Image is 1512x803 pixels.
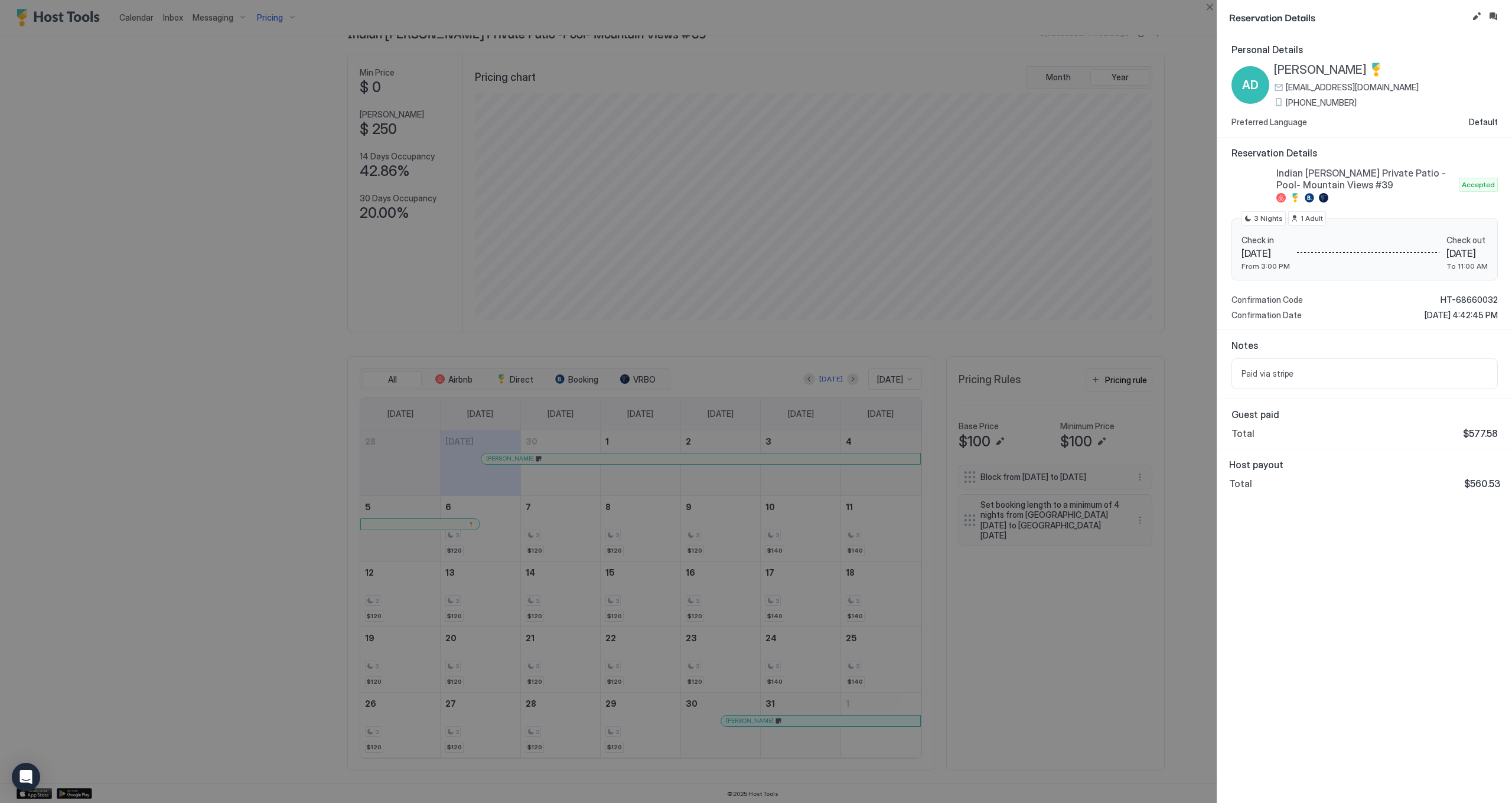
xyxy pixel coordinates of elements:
[1301,213,1323,224] span: 1 Adult
[1231,117,1307,128] span: Preferred Language
[1469,117,1498,128] span: Default
[1231,166,1269,204] div: listing image
[1441,295,1498,305] span: HT-68660032
[1463,427,1498,439] span: $577.58
[1231,147,1498,159] span: Reservation Details
[1464,478,1500,489] span: $560.53
[1286,97,1357,108] span: [PHONE_NUMBER]
[1229,459,1500,471] span: Host payout
[1231,44,1498,56] span: Personal Details
[1446,247,1488,259] span: [DATE]
[1446,235,1488,246] span: Check out
[1231,310,1302,321] span: Confirmation Date
[1231,340,1498,351] span: Notes
[1231,295,1303,305] span: Confirmation Code
[1241,262,1290,270] span: From 3:00 PM
[1229,9,1467,24] span: Reservation Details
[1469,9,1484,24] button: Edit reservation
[1274,63,1367,77] span: [PERSON_NAME]
[1231,427,1254,439] span: Total
[1254,213,1283,224] span: 3 Nights
[1446,262,1488,270] span: To 11:00 AM
[1242,76,1259,94] span: AD
[1286,82,1419,93] span: [EMAIL_ADDRESS][DOMAIN_NAME]
[1241,235,1290,246] span: Check in
[1231,409,1498,420] span: Guest paid
[12,763,40,791] div: Open Intercom Messenger
[1486,9,1500,24] button: Inbox
[1462,179,1495,190] span: Accepted
[1229,478,1252,489] span: Total
[1276,167,1454,191] span: Indian [PERSON_NAME] Private Patio -Pool- Mountain Views #39
[1241,247,1290,259] span: [DATE]
[1241,368,1488,379] span: Paid via stripe
[1425,310,1498,321] span: [DATE] 4:42:45 PM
